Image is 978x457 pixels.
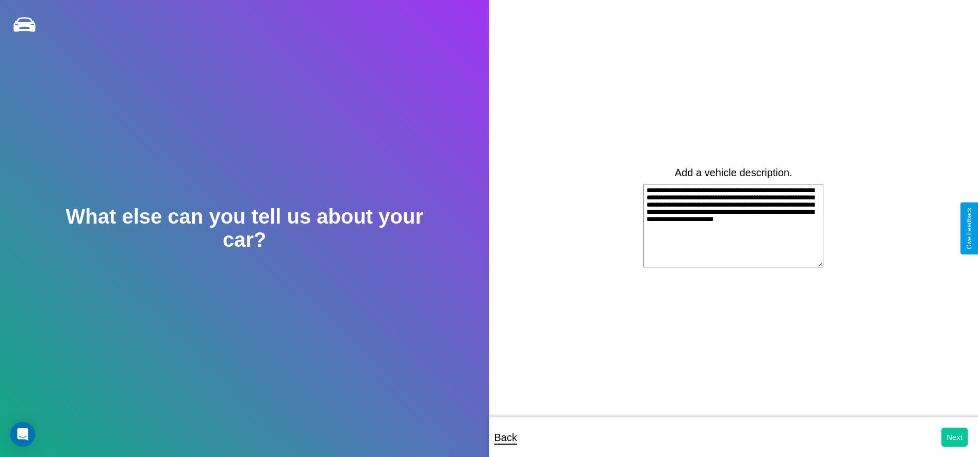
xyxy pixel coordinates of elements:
[49,205,440,251] h2: What else can you tell us about your car?
[10,422,35,447] div: Open Intercom Messenger
[941,428,968,447] button: Next
[675,167,792,179] label: Add a vehicle description.
[494,428,517,447] p: Back
[966,208,973,249] div: Give Feedback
